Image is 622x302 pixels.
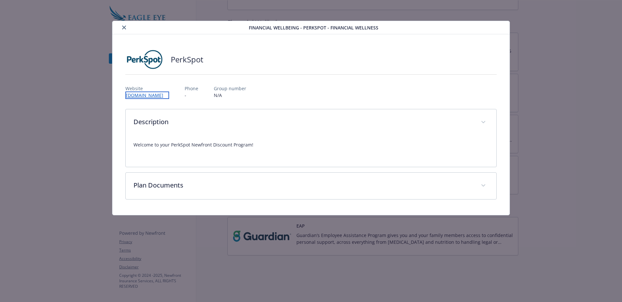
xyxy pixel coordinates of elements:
[133,117,473,127] p: Description
[185,85,198,92] p: Phone
[120,24,128,31] button: close
[126,109,497,136] div: Description
[125,92,169,99] a: [DOMAIN_NAME]
[185,92,198,99] p: -
[125,85,169,92] p: Website
[126,136,497,167] div: Description
[133,141,489,149] p: Welcome to your PerkSpot Newfront Discount Program!
[249,24,378,31] span: Financial Wellbeing - PerkSpot - Financial Wellness
[214,92,246,99] p: N/A
[214,85,246,92] p: Group number
[171,54,203,65] h2: PerkSpot
[62,21,560,215] div: details for plan Financial Wellbeing - PerkSpot - Financial Wellness
[126,173,497,199] div: Plan Documents
[133,180,473,190] p: Plan Documents
[125,50,164,69] img: PerkSpot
